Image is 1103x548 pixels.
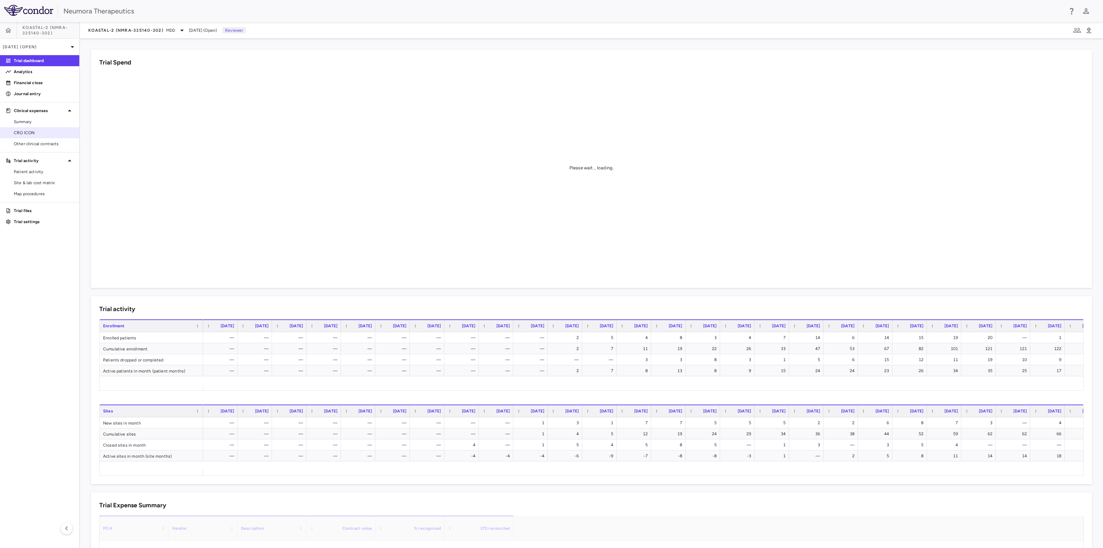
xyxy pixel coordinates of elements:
[290,323,303,328] span: [DATE]
[278,354,303,365] div: —
[100,428,203,439] div: Cumulative sites
[1082,323,1096,328] span: [DATE]
[222,27,246,33] p: Reviewer
[1071,354,1096,365] div: 6
[795,332,820,343] div: 14
[209,332,234,343] div: —
[14,141,74,147] span: Other clinical contracts
[1071,332,1096,343] div: 8
[209,354,234,365] div: —
[358,323,372,328] span: [DATE]
[451,365,475,376] div: —
[554,417,579,428] div: 3
[600,409,613,414] span: [DATE]
[1002,450,1027,461] div: 14
[864,439,889,450] div: 3
[100,417,203,428] div: New sites in month
[313,450,337,461] div: —
[692,354,717,365] div: 8
[255,323,269,328] span: [DATE]
[623,365,648,376] div: 8
[565,409,579,414] span: [DATE]
[278,439,303,450] div: —
[393,323,406,328] span: [DATE]
[933,450,958,461] div: 11
[669,409,682,414] span: [DATE]
[554,343,579,354] div: 2
[623,332,648,343] div: 4
[933,332,958,343] div: 19
[462,323,475,328] span: [DATE]
[244,417,269,428] div: —
[1036,365,1061,376] div: 17
[692,417,717,428] div: 5
[588,365,613,376] div: 7
[519,354,544,365] div: —
[1048,409,1061,414] span: [DATE]
[209,365,234,376] div: —
[979,323,992,328] span: [DATE]
[657,365,682,376] div: 13
[565,323,579,328] span: [DATE]
[313,332,337,343] div: —
[100,354,203,365] div: Patients dropped or completed
[451,343,475,354] div: —
[657,417,682,428] div: 7
[569,165,614,171] div: Please wait... loading.
[88,28,163,33] span: KOASTAL-2 (NMRA-335140-302)
[588,417,613,428] div: 1
[830,332,854,343] div: 6
[830,343,854,354] div: 53
[634,409,648,414] span: [DATE]
[347,365,372,376] div: —
[864,365,889,376] div: 23
[278,343,303,354] div: —
[313,343,337,354] div: —
[933,439,958,450] div: 4
[554,332,579,343] div: 2
[1082,409,1096,414] span: [DATE]
[416,428,441,439] div: —
[451,332,475,343] div: —
[1036,417,1061,428] div: 4
[657,354,682,365] div: 3
[1048,323,1061,328] span: [DATE]
[795,354,820,365] div: 5
[623,417,648,428] div: 7
[347,428,372,439] div: —
[221,409,234,414] span: [DATE]
[496,323,510,328] span: [DATE]
[1036,450,1061,461] div: 18
[103,323,125,328] span: Enrollment
[795,450,820,461] div: —
[623,450,648,461] div: -7
[324,409,337,414] span: [DATE]
[519,450,544,461] div: -4
[347,417,372,428] div: —
[531,323,544,328] span: [DATE]
[485,417,510,428] div: —
[209,343,234,354] div: —
[313,439,337,450] div: —
[841,323,854,328] span: [DATE]
[726,354,751,365] div: 3
[830,417,854,428] div: 2
[1036,428,1061,439] div: 66
[451,354,475,365] div: —
[14,58,74,64] p: Trial dashboard
[1071,417,1096,428] div: 1
[657,332,682,343] div: 8
[761,354,786,365] div: 1
[1036,354,1061,365] div: 9
[209,450,234,461] div: —
[1002,439,1027,450] div: —
[519,332,544,343] div: —
[623,343,648,354] div: 11
[623,428,648,439] div: 12
[451,450,475,461] div: -4
[899,332,923,343] div: 15
[761,365,786,376] div: 15
[485,354,510,365] div: —
[313,417,337,428] div: —
[1002,417,1027,428] div: —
